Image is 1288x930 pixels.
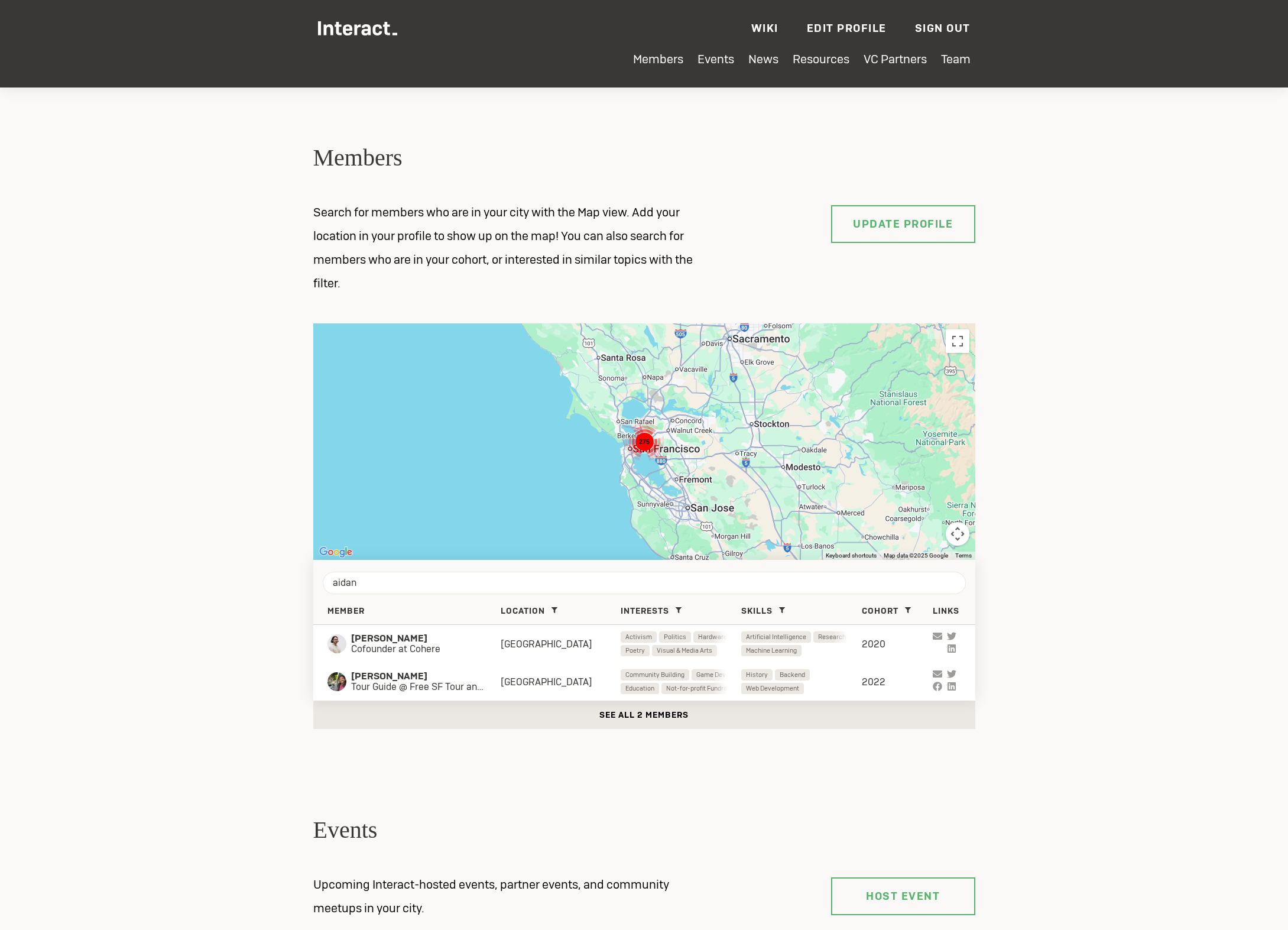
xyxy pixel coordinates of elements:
[826,552,877,560] button: Keyboard shortcuts
[793,51,849,67] a: Resources
[746,645,797,656] span: Machine Learning
[831,877,975,915] a: Host Event
[818,631,846,643] span: Research
[831,205,975,243] a: Update Profile
[313,701,975,729] button: See all 2 members
[664,631,686,643] span: Politics
[351,682,501,692] span: Tour Guide @ Free SF Tour and Student
[633,51,683,67] a: Members
[746,669,768,681] span: History
[501,638,621,650] div: [GEOGRAPHIC_DATA]
[299,200,725,295] p: Search for members who are in your city with the Map view. Add your location in your profile to s...
[746,683,799,694] span: Web Development
[946,329,969,353] button: Toggle fullscreen view
[862,638,933,650] div: 2020
[625,422,664,461] div: 275
[313,814,975,845] h2: Events
[884,552,948,559] span: Map data ©2025 Google
[351,671,501,682] span: [PERSON_NAME]
[327,605,365,616] span: Member
[748,51,778,67] a: News
[741,605,773,616] span: Skills
[318,21,398,35] img: Interact Logo
[316,545,355,560] a: Open this area in Google Maps (opens a new window)
[915,21,971,35] a: Sign Out
[351,633,477,644] span: [PERSON_NAME]
[621,605,669,616] span: Interests
[780,669,805,681] span: Backend
[316,545,355,560] img: Google
[746,631,806,643] span: Artificial Intelligence
[313,142,975,173] h2: Members
[657,645,712,656] span: Visual & Media Arts
[698,631,727,643] span: Hardware
[862,676,933,688] div: 2022
[351,644,477,654] span: Cofounder at Cohere
[697,51,734,67] a: Events
[933,605,959,616] span: Links
[299,873,725,920] p: Upcoming Interact-hosted events, partner events, and community meetups in your city.
[666,683,741,694] span: Not-for-profit Fundraising
[864,51,927,67] a: VC Partners
[955,552,972,559] a: Terms (opens in new tab)
[862,605,898,616] span: Cohort
[625,683,654,694] span: Education
[625,645,645,656] span: Poetry
[696,669,754,681] span: Game Development
[501,605,545,616] span: Location
[807,21,887,35] a: Edit Profile
[625,669,684,681] span: Community Building
[323,572,966,594] input: Search by name, company, cohort, interests, and more...
[625,631,652,643] span: Activism
[946,522,969,546] button: Map camera controls
[501,676,621,688] div: [GEOGRAPHIC_DATA]
[941,51,971,67] a: Team
[751,21,778,35] a: Wiki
